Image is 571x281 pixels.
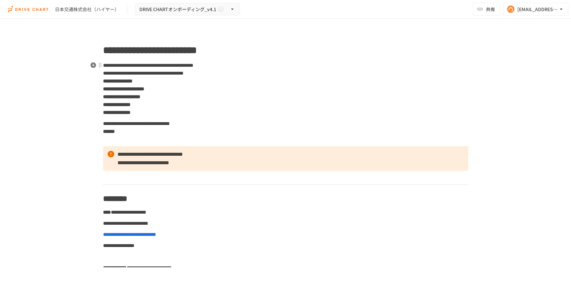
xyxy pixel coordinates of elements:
[473,3,500,16] button: 共有
[55,6,119,13] div: 日本交通株式会社（ハイヤー）
[135,3,240,16] button: DRIVE CHARTオンボーディング_v4.1
[8,4,50,14] img: i9VDDS9JuLRLX3JIUyK59LcYp6Y9cayLPHs4hOxMB9W
[517,5,558,13] div: [EMAIL_ADDRESS][DOMAIN_NAME]
[503,3,568,16] button: [EMAIL_ADDRESS][DOMAIN_NAME]
[486,6,495,13] span: 共有
[139,5,216,13] span: DRIVE CHARTオンボーディング_v4.1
